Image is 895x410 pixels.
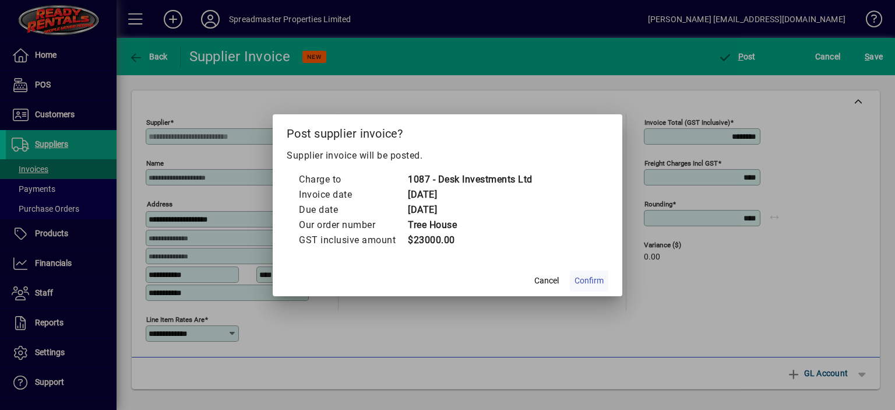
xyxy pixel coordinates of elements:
td: [DATE] [407,187,533,202]
td: Our order number [298,218,407,233]
button: Confirm [570,271,608,292]
td: Invoice date [298,187,407,202]
span: Confirm [575,275,604,287]
td: 1087 - Desk Investments Ltd [407,172,533,187]
span: Cancel [534,275,559,287]
td: Charge to [298,172,407,187]
td: Due date [298,202,407,218]
td: Tree House [407,218,533,233]
h2: Post supplier invoice? [273,114,622,148]
button: Cancel [528,271,565,292]
td: [DATE] [407,202,533,218]
p: Supplier invoice will be posted. [287,149,608,163]
td: GST inclusive amount [298,233,407,248]
td: $23000.00 [407,233,533,248]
